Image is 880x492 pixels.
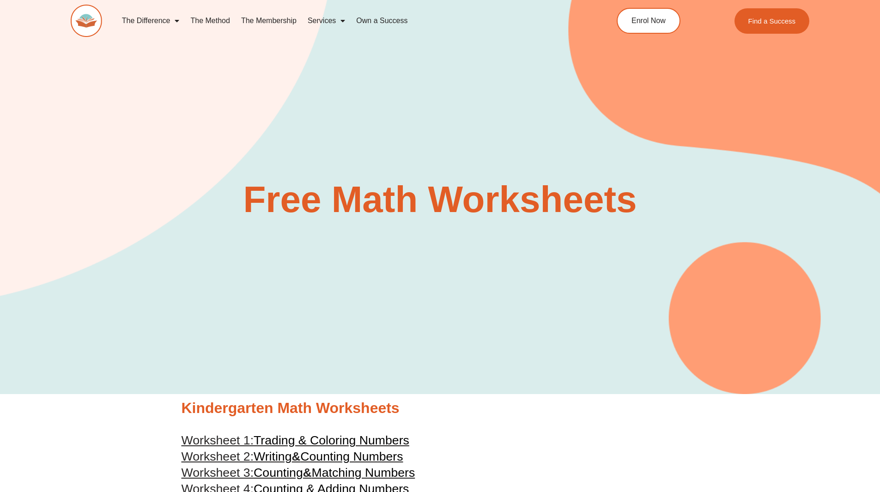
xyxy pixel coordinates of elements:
[182,466,254,480] span: Worksheet 3:
[236,10,302,31] a: The Membership
[748,18,796,24] span: Find a Success
[182,433,409,447] a: Worksheet 1:Trading & Coloring Numbers
[300,449,403,463] span: Counting Numbers
[182,449,254,463] span: Worksheet 2:
[254,449,291,463] span: Writing
[116,10,185,31] a: The Difference
[254,433,409,447] span: Trading & Coloring Numbers
[302,10,351,31] a: Services
[312,466,415,480] span: Matching Numbers
[116,10,575,31] nav: Menu
[182,449,403,463] a: Worksheet 2:Writing&Counting Numbers
[185,10,235,31] a: The Method
[734,8,810,34] a: Find a Success
[254,466,303,480] span: Counting
[182,433,254,447] span: Worksheet 1:
[351,10,413,31] a: Own a Success
[182,466,415,480] a: Worksheet 3:Counting&Matching Numbers
[177,181,704,218] h2: Free Math Worksheets
[617,8,680,34] a: Enrol Now
[182,399,699,418] h2: Kindergarten Math Worksheets
[631,17,666,24] span: Enrol Now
